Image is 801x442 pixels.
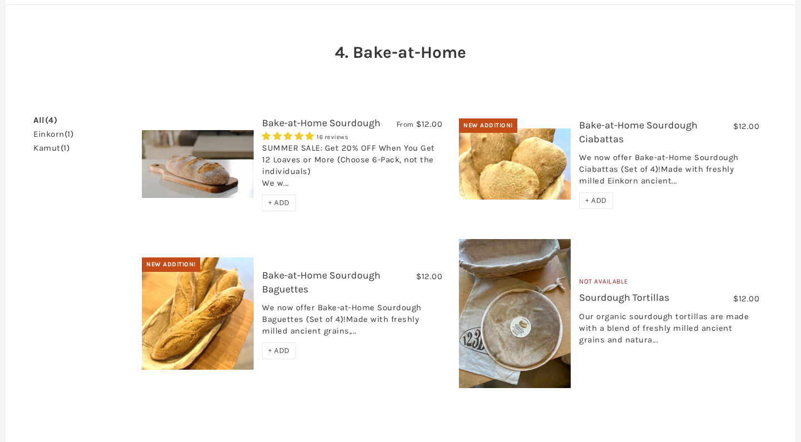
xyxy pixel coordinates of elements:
[61,143,70,153] span: (1)
[579,152,759,192] div: We now offer Bake-at-Home Sourdough Ciabattas (Set of 4)!Made with freshly milled Einkorn ancient...
[733,121,759,131] span: $12.00
[459,128,571,200] img: Bake-at-Home Sourdough Ciabattas
[579,291,669,304] a: Sourdough Tortillas
[45,115,58,125] span: (4)
[317,133,348,141] span: 16 reviews
[397,120,414,129] span: From
[262,269,380,295] a: Bake-at-Home Sourdough Baguettes
[262,142,442,195] div: SUMMER SALE: Get 20% OFF When You Get 12 Loaves or More (Choose 6-Pack, not the individuals) We w...
[65,129,74,139] span: (1)
[459,118,517,133] div: New Addition!
[416,119,442,129] span: $12.00
[142,130,254,198] img: Bake-at-Home Sourdough
[331,41,470,64] h2: 4. Bake-at-Home
[142,257,200,272] div: New Addition!
[33,130,73,138] a: einkorn(1)
[33,116,57,125] a: All(4)
[262,131,317,141] span: 4.75 stars
[33,144,70,152] a: kamut(1)
[268,346,290,355] span: + ADD
[262,302,442,342] div: We now offer Bake-at-Home Sourdough Baguettes (Set of 4)!Made with freshly milled ancient grains,...
[262,117,380,129] a: Bake-at-Home Sourdough
[579,119,698,145] a: Bake-at-Home Sourdough Ciabattas
[262,342,296,359] div: + ADD
[579,192,613,209] div: + ADD
[459,239,571,388] img: Sourdough Tortillas
[579,311,759,351] div: Our organic sourdough tortillas are made with a blend of freshly milled ancient grains and natura...
[416,271,442,281] span: $12.00
[262,195,296,211] div: + ADD
[733,294,759,304] span: $12.00
[142,257,254,370] img: Bake-at-Home Sourdough Baguettes
[585,196,607,205] span: + ADD
[268,198,290,207] span: + ADD
[579,276,759,291] div: Not Available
